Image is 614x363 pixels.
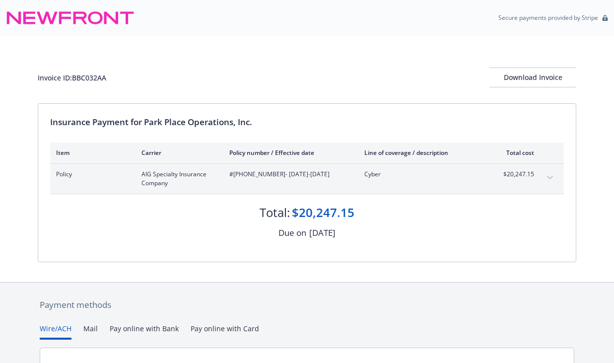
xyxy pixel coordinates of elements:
[40,298,574,311] div: Payment methods
[542,170,558,186] button: expand content
[278,226,306,239] div: Due on
[141,170,213,188] span: AIG Specialty Insurance Company
[83,323,98,340] button: Mail
[40,323,71,340] button: Wire/ACH
[56,170,126,179] span: Policy
[498,13,598,22] p: Secure payments provided by Stripe
[50,116,564,129] div: Insurance Payment for Park Place Operations, Inc.
[497,148,534,157] div: Total cost
[110,323,179,340] button: Pay online with Bank
[229,170,348,179] span: #[PHONE_NUMBER] - [DATE]-[DATE]
[191,323,259,340] button: Pay online with Card
[38,73,106,83] div: Invoice ID: BBC032AA
[141,148,213,157] div: Carrier
[489,68,576,87] button: Download Invoice
[309,226,336,239] div: [DATE]
[364,170,481,179] span: Cyber
[497,170,534,179] span: $20,247.15
[260,204,290,221] div: Total:
[50,164,564,194] div: PolicyAIG Specialty Insurance Company#[PHONE_NUMBER]- [DATE]-[DATE]Cyber$20,247.15expand content
[292,204,354,221] div: $20,247.15
[56,148,126,157] div: Item
[364,148,481,157] div: Line of coverage / description
[229,148,348,157] div: Policy number / Effective date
